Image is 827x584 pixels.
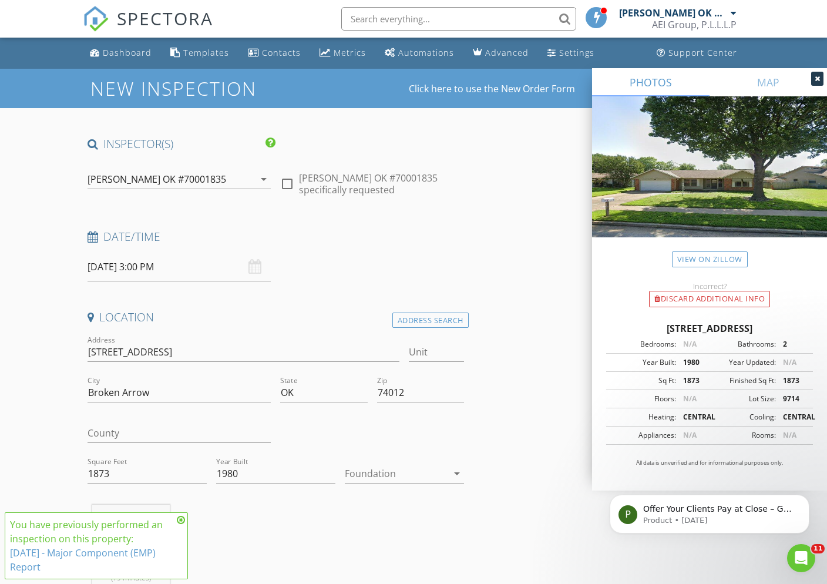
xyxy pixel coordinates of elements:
[776,339,809,350] div: 2
[710,394,776,404] div: Lot Size:
[88,310,464,325] h4: Location
[610,394,676,404] div: Floors:
[409,84,575,93] a: Click here to use the New Order Form
[88,229,464,244] h4: Date/Time
[610,357,676,368] div: Year Built:
[103,47,152,58] div: Dashboard
[88,174,226,184] div: [PERSON_NAME] OK #70001835
[776,412,809,422] div: CENTRAL
[776,375,809,386] div: 1873
[117,6,213,31] span: SPECTORA
[380,42,459,64] a: Automations (Basic)
[592,96,827,266] img: streetview
[83,6,109,32] img: The Best Home Inspection Software - Spectora
[811,544,825,553] span: 11
[334,47,366,58] div: Metrics
[668,47,737,58] div: Support Center
[315,42,371,64] a: Metrics
[652,19,737,31] div: AEI Group, P.L.L.L.P
[262,47,301,58] div: Contacts
[710,375,776,386] div: Finished Sq Ft:
[183,47,229,58] div: Templates
[676,357,710,368] div: 1980
[85,42,156,64] a: Dashboard
[619,7,728,19] div: [PERSON_NAME] OK #70001835
[783,430,796,440] span: N/A
[243,42,305,64] a: Contacts
[787,544,815,572] iframe: Intercom live chat
[166,42,234,64] a: Templates
[610,339,676,350] div: Bedrooms:
[710,412,776,422] div: Cooling:
[592,281,827,291] div: Incorrect?
[610,412,676,422] div: Heating:
[683,394,697,404] span: N/A
[299,172,464,196] label: [PERSON_NAME] OK #70001835 specifically requested
[683,430,697,440] span: N/A
[606,459,813,467] p: All data is unverified and for informational purposes only.
[341,7,576,31] input: Search everything...
[610,375,676,386] div: Sq Ft:
[90,78,351,99] h1: New Inspection
[676,375,710,386] div: 1873
[398,47,454,58] div: Automations
[392,313,469,328] div: Address Search
[88,253,271,281] input: Select date
[485,47,529,58] div: Advanced
[710,430,776,441] div: Rooms:
[710,339,776,350] div: Bathrooms:
[83,16,213,41] a: SPECTORA
[672,251,748,267] a: View on Zillow
[10,546,156,573] a: [DATE] - Major Component (EMP) Report
[592,470,827,552] iframe: Intercom notifications message
[606,321,813,335] div: [STREET_ADDRESS]
[450,466,464,481] i: arrow_drop_down
[592,68,710,96] a: PHOTOS
[559,47,594,58] div: Settings
[468,42,533,64] a: Advanced
[649,291,770,307] div: Discard Additional info
[652,42,742,64] a: Support Center
[257,172,271,186] i: arrow_drop_down
[610,430,676,441] div: Appliances:
[683,339,697,349] span: N/A
[676,412,710,422] div: CENTRAL
[543,42,599,64] a: Settings
[10,518,173,574] div: You have previously performed an inspection on this property:
[776,394,809,404] div: 9714
[783,357,796,367] span: N/A
[88,136,276,152] h4: INSPECTOR(S)
[710,357,776,368] div: Year Updated:
[710,68,827,96] a: MAP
